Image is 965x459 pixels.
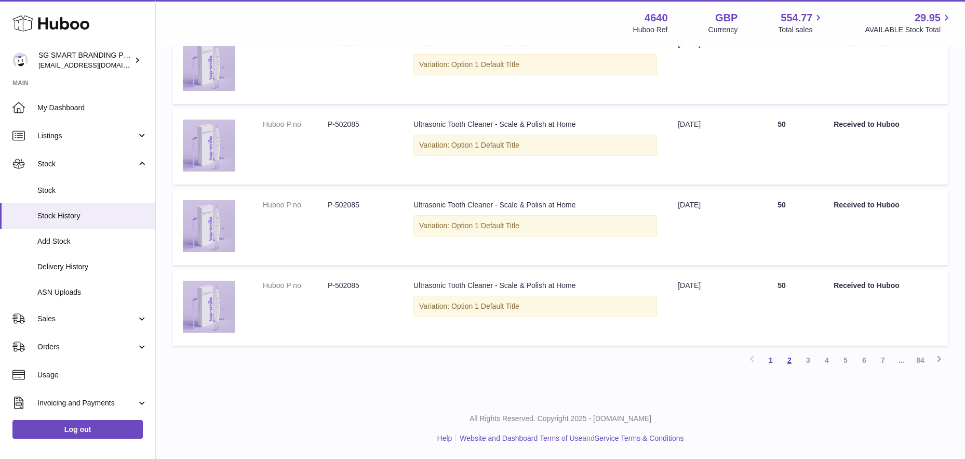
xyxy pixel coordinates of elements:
[183,200,235,252] img: plaqueremoverforteethbestselleruk5.png
[37,287,148,297] span: ASN Uploads
[37,262,148,272] span: Delivery History
[263,281,328,291] dt: Huboo P no
[403,109,667,185] td: Ultrasonic Tooth Cleaner - Scale & Polish at Home
[37,398,137,408] span: Invoicing and Payments
[595,434,684,442] a: Service Terms & Conditions
[164,414,957,424] p: All Rights Reserved. Copyright 2025 - [DOMAIN_NAME]
[263,120,328,129] dt: Huboo P no
[37,314,137,324] span: Sales
[12,53,28,68] img: uktopsmileshipping@gmail.com
[834,120,900,128] strong: Received to Huboo
[183,39,235,91] img: plaqueremoverforteethbestselleruk5.png
[413,135,657,156] div: Variation: Option 1 Default Title
[740,29,823,104] td: 50
[633,25,668,35] div: Huboo Ref
[708,25,738,35] div: Currency
[183,281,235,333] img: plaqueremoverforteethbestselleruk5.png
[778,25,824,35] span: Total sales
[817,351,836,370] a: 4
[740,270,823,346] td: 50
[778,11,824,35] a: 554.77 Total sales
[37,237,148,246] span: Add Stock
[183,120,235,172] img: plaqueremoverforteethbestselleruk5.png
[37,159,137,169] span: Stock
[865,25,953,35] span: AVAILABLE Stock Total
[413,296,657,317] div: Variation: Option 1 Default Title
[865,11,953,35] a: 29.95 AVAILABLE Stock Total
[37,103,148,113] span: My Dashboard
[38,61,153,69] span: [EMAIL_ADDRESS][DOMAIN_NAME]
[874,351,892,370] a: 7
[834,201,900,209] strong: Received to Huboo
[37,186,148,195] span: Stock
[12,420,143,439] a: Log out
[413,215,657,237] div: Variation: Option 1 Default Title
[328,281,393,291] dd: P-502085
[799,351,817,370] a: 3
[403,29,667,104] td: Ultrasonic Tooth Cleaner - Scale & Polish at Home
[37,211,148,221] span: Stock History
[403,190,667,265] td: Ultrasonic Tooth Cleaner - Scale & Polish at Home
[892,351,911,370] span: ...
[781,11,812,25] span: 554.77
[780,351,799,370] a: 2
[456,434,683,443] li: and
[667,109,740,185] td: [DATE]
[403,270,667,346] td: Ultrasonic Tooth Cleaner - Scale & Polish at Home
[328,120,393,129] dd: P-502085
[645,11,668,25] strong: 4640
[437,434,452,442] a: Help
[911,351,930,370] a: 84
[460,434,582,442] a: Website and Dashboard Terms of Use
[263,200,328,210] dt: Huboo P no
[37,131,137,141] span: Listings
[413,54,657,75] div: Variation: Option 1 Default Title
[915,11,941,25] span: 29.95
[834,281,900,290] strong: Received to Huboo
[740,190,823,265] td: 50
[37,342,137,352] span: Orders
[761,351,780,370] a: 1
[740,109,823,185] td: 50
[667,29,740,104] td: [DATE]
[328,200,393,210] dd: P-502085
[855,351,874,370] a: 6
[38,50,132,70] div: SG SMART BRANDING PTE. LTD.
[715,11,738,25] strong: GBP
[836,351,855,370] a: 5
[667,190,740,265] td: [DATE]
[37,370,148,380] span: Usage
[667,270,740,346] td: [DATE]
